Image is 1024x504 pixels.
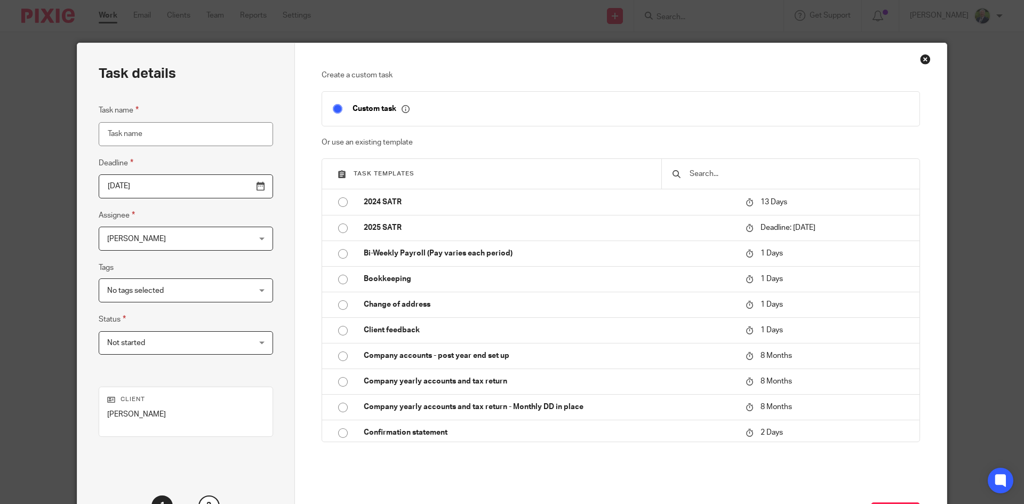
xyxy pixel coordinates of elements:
p: 2024 SATR [364,197,735,207]
p: Bi-Weekly Payroll (Pay varies each period) [364,248,735,259]
label: Status [99,313,126,325]
span: 1 Days [761,301,783,308]
span: 8 Months [761,378,792,385]
p: [PERSON_NAME] [107,409,265,420]
input: Search... [689,168,909,180]
p: Client feedback [364,325,735,335]
p: Company accounts - post year end set up [364,350,735,361]
span: [PERSON_NAME] [107,235,166,243]
span: Task templates [354,171,414,177]
div: Close this dialog window [920,54,931,65]
span: 1 Days [761,326,783,334]
span: 2 Days [761,429,783,436]
span: No tags selected [107,287,164,294]
label: Task name [99,104,139,116]
p: Change of address [364,299,735,310]
span: Not started [107,339,145,347]
p: Client [107,395,265,404]
p: Confirmation statement [364,427,735,438]
p: Or use an existing template [322,137,921,148]
h2: Task details [99,65,176,83]
span: 1 Days [761,275,783,283]
span: 13 Days [761,198,787,206]
label: Deadline [99,157,133,169]
input: Pick a date [99,174,273,198]
input: Task name [99,122,273,146]
p: Company yearly accounts and tax return - Monthly DD in place [364,402,735,412]
p: Company yearly accounts and tax return [364,376,735,387]
span: 8 Months [761,352,792,359]
p: Custom task [353,104,410,114]
p: 2025 SATR [364,222,735,233]
label: Tags [99,262,114,273]
span: 8 Months [761,403,792,411]
label: Assignee [99,209,135,221]
p: Bookkeeping [364,274,735,284]
span: Deadline: [DATE] [761,224,815,231]
p: Create a custom task [322,70,921,81]
span: 1 Days [761,250,783,257]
